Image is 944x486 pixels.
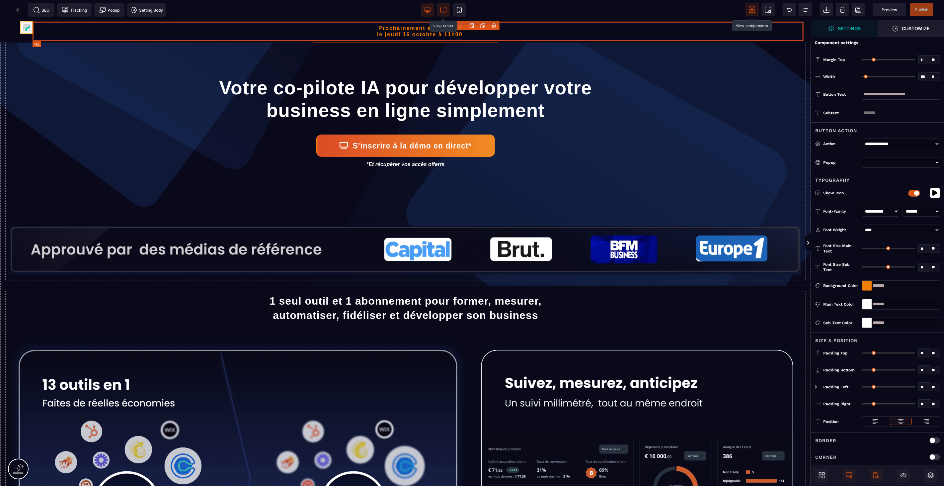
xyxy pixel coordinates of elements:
img: svg+xml;base64,PHN2ZyB4bWxucz0iaHR0cDovL3d3dy53My5vcmcvMjAwMC9zdmciIHdpZHRoPSIxMDAiIHZpZXdCb3g9Ij... [21,2,33,14]
span: Padding Right [823,401,850,407]
span: Save [852,3,865,16]
button: S'inscrire à la démo en direct* [316,115,495,137]
div: Subtext [823,110,858,116]
span: Open Sub Layers [924,469,937,482]
div: Size & Position [811,332,944,344]
span: Clear [836,3,849,16]
i: *Et récupérer vos accès offerts [366,142,444,147]
span: Is Show Mobile [870,469,883,482]
span: Open Import Webpage [820,3,833,16]
img: loading [923,418,930,425]
h1: 1 seul outil et 1 abonnement pour former, mesurer, automatiser, fidéliser et développer son business [10,271,801,306]
span: Favicon [127,3,166,17]
strong: Settings [838,26,861,31]
span: Popup [99,7,120,13]
span: Preview [882,7,898,12]
div: Button Text [823,91,858,98]
img: 6ac7edd868552ea4cac3a134bbc25cc8_cedcaeaed21095557c16483233e6a24a_Capture_d%E2%80%99e%CC%81cran_2... [10,206,801,254]
span: Create Alert Modal [94,3,124,17]
span: Open Blocks [815,469,828,482]
span: SEO [33,7,50,13]
div: Popup [823,159,858,166]
span: View components [746,3,759,16]
span: Preview [873,3,906,16]
div: Main Text Color [823,301,858,308]
p: Border [815,437,836,444]
h2: Prochainement évènement le jeudi 16 octobre à 11h00 [33,2,807,21]
span: Font Size Main Text [823,243,858,254]
span: Padding Left [823,384,848,390]
div: Button Action [811,122,944,135]
span: View tablet [437,3,450,17]
span: Screenshot [761,3,775,16]
div: Background Color [823,282,858,289]
span: View desktop [421,3,434,17]
div: Typography [811,172,944,184]
span: Width [823,74,835,79]
span: Padding Bottom [823,367,854,373]
div: Component settings [811,37,944,49]
span: Seo meta data [28,3,54,17]
span: Toggle Views [811,233,818,253]
span: Back [12,3,26,17]
span: Save [910,3,933,16]
div: Font-Family [823,208,858,215]
span: Open Style Manager [878,20,944,37]
span: Cmd Hidden Block [897,469,910,482]
span: Tracking code [57,3,92,17]
span: Setting Body [130,7,163,13]
div: Action [823,141,858,147]
div: Sub Text Color [823,320,858,326]
p: Position [815,418,838,425]
div: Font Weight [823,227,858,233]
span: Tracking [62,7,87,13]
p: Show Icon [815,190,898,196]
span: Padding Top [823,350,848,356]
strong: Customize [902,26,930,31]
p: Corner [815,453,837,461]
span: Margin Top [823,57,845,62]
span: Font Size Sub Text [823,262,858,272]
span: View mobile [453,3,466,17]
span: Is Show Desktop [842,469,856,482]
span: Open Style Manager [811,20,878,37]
img: loading [898,418,904,425]
img: loading [872,418,879,425]
h1: Votre co-pilote IA pour développer votre business en ligne simplement [10,53,801,105]
span: Redo [799,3,812,16]
span: Publish [915,7,929,12]
span: Undo [783,3,796,16]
